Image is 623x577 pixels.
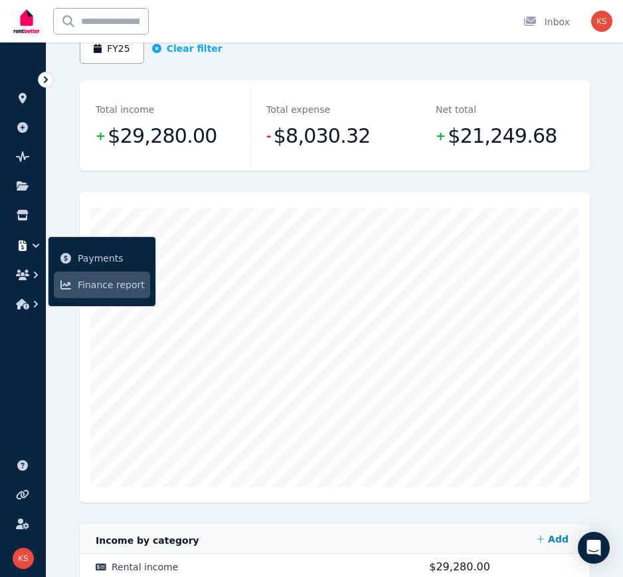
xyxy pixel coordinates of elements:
[78,250,145,266] span: Payments
[54,272,150,298] a: Finance report
[54,245,150,272] a: Payments
[578,532,610,564] div: Open Intercom Messenger
[531,526,574,552] a: Add
[78,277,145,293] span: Finance report
[96,535,199,546] span: Income by category
[523,15,570,29] div: Inbox
[591,11,612,32] img: Karen Seib
[429,560,490,573] span: $29,280.00
[112,562,178,572] span: Rental income
[11,5,43,38] img: RentBetter
[13,548,34,569] img: Karen Seib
